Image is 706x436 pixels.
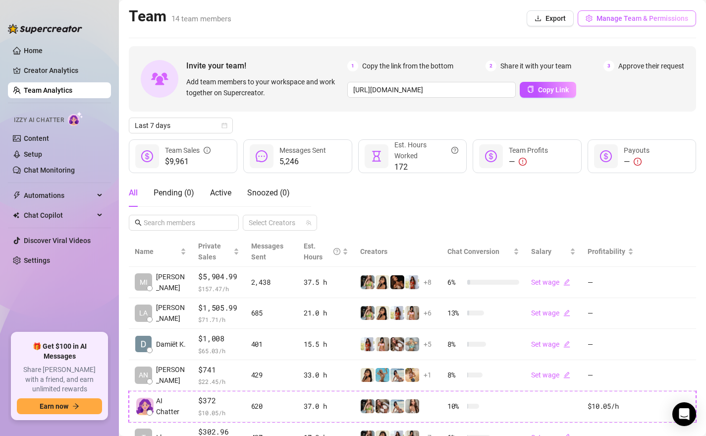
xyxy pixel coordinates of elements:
[405,275,419,289] img: Linnebel
[451,139,458,161] span: question-circle
[376,337,389,351] img: S
[135,246,178,257] span: Name
[588,248,625,255] span: Profitability
[198,271,239,283] span: $5,904.99
[376,368,389,382] img: Dominis
[304,277,348,288] div: 37.5 h
[24,256,50,264] a: Settings
[634,158,642,166] span: exclamation-circle
[251,401,292,412] div: 620
[304,339,348,350] div: 15.5 h
[24,47,43,55] a: Home
[129,7,231,26] h2: Team
[347,61,358,71] span: 1
[154,187,194,199] div: Pending ( 0 )
[376,275,389,289] img: Tokyo
[582,298,639,329] td: —
[304,370,348,380] div: 33.0 h
[394,139,458,161] div: Est. Hours Worked
[405,337,419,351] img: Olivia
[14,116,64,125] span: Izzy AI Chatter
[304,401,348,412] div: 37.0 h
[24,134,49,142] a: Content
[24,237,91,245] a: Discover Viral Videos
[129,187,138,199] div: All
[390,337,404,351] img: Kelly
[17,398,102,414] button: Earn nowarrow-right
[210,188,231,197] span: Active
[394,161,458,173] span: 172
[306,220,312,226] span: team
[597,14,688,22] span: Manage Team & Permissions
[520,82,576,98] button: Copy Link
[72,403,79,410] span: arrow-right
[17,342,102,361] span: 🎁 Get $100 in AI Messages
[582,360,639,391] td: —
[486,61,496,71] span: 2
[156,364,186,386] span: [PERSON_NAME]
[588,401,633,412] div: $10.05 /h
[186,76,343,98] span: Add team members to your workspace and work together on Supercreator.
[24,86,72,94] a: Team Analytics
[361,275,375,289] img: Shary
[563,310,570,316] span: edit
[68,112,83,126] img: AI Chatter
[24,187,94,203] span: Automations
[563,372,570,378] span: edit
[531,340,570,348] a: Set wageedit
[251,308,292,318] div: 685
[509,156,548,168] div: —
[485,150,497,162] span: dollar-circle
[140,277,148,288] span: MI
[361,399,375,413] img: Shary
[24,62,103,78] a: Creator Analytics
[333,241,340,262] span: question-circle
[519,158,527,166] span: exclamation-circle
[17,365,102,394] span: Share [PERSON_NAME] with a friend, and earn unlimited rewards
[538,86,569,94] span: Copy Link
[198,333,239,345] span: $1,008
[24,207,94,223] span: Chat Copilot
[251,277,292,288] div: 2,438
[500,61,571,71] span: Share it with your team
[362,61,453,71] span: Copy the link from the bottom
[618,61,684,71] span: Approve their request
[531,309,570,317] a: Set wageedit
[198,302,239,314] span: $1,505.99
[447,401,463,412] span: 10 %
[136,398,154,415] img: izzy-ai-chatter-avatar-DDCN_rTZ.svg
[171,14,231,23] span: 14 team members
[672,402,696,426] div: Open Intercom Messenger
[24,150,42,158] a: Setup
[405,368,419,382] img: Marie
[198,364,239,376] span: $741
[361,337,375,351] img: Linnebel
[582,329,639,360] td: —
[304,308,348,318] div: 21.0 h
[586,15,593,22] span: setting
[531,278,570,286] a: Set wageedit
[135,219,142,226] span: search
[144,217,225,228] input: Search members
[361,368,375,382] img: Tokyo
[405,306,419,320] img: S
[424,370,432,380] span: + 1
[198,376,239,386] span: $ 22.45 /h
[186,60,347,72] span: Invite your team!
[198,314,239,324] span: $ 71.71 /h
[279,156,326,168] span: 5,246
[424,308,432,318] span: + 6
[447,339,463,350] span: 8 %
[447,370,463,380] span: 8 %
[390,275,404,289] img: Merel
[361,306,375,320] img: Shary
[509,146,548,154] span: Team Profits
[603,61,614,71] span: 3
[447,277,463,288] span: 6 %
[251,370,292,380] div: 429
[198,395,239,407] span: $372
[135,336,152,352] img: Damiët Korver
[531,248,551,255] span: Salary
[198,346,239,356] span: $ 65.03 /h
[531,371,570,379] a: Set wageedit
